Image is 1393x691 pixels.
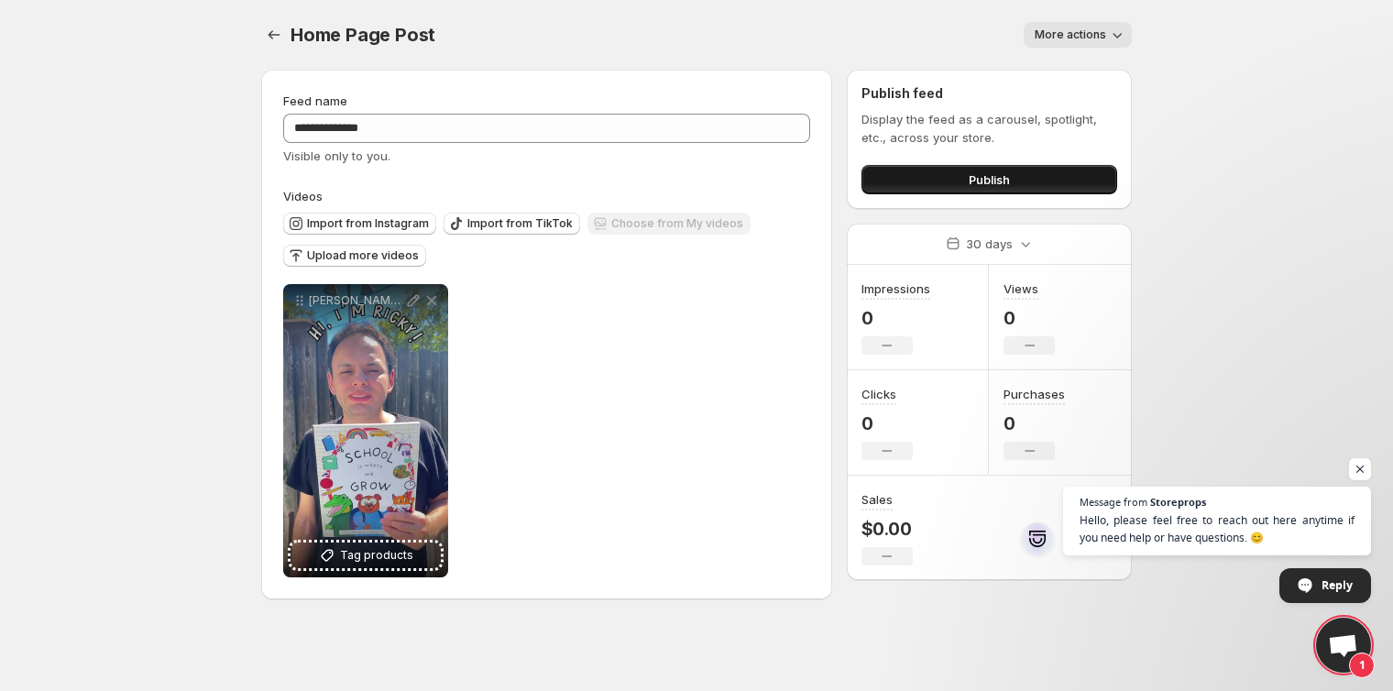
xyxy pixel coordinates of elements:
span: 1 [1349,653,1375,678]
button: More actions [1024,22,1132,48]
div: Open chat [1316,618,1371,673]
h3: Views [1004,280,1038,298]
span: Hello, please feel free to reach out here anytime if you need help or have questions. 😊 [1080,511,1355,546]
span: Message from [1080,497,1147,507]
p: [PERSON_NAME] PUBLISHED A BOOK School is Where we Grow is [PERSON_NAME] first illustrator credit ... [309,293,404,308]
p: 30 days [966,235,1013,253]
span: Import from Instagram [307,216,429,231]
h3: Impressions [861,280,930,298]
div: [PERSON_NAME] PUBLISHED A BOOK School is Where we Grow is [PERSON_NAME] first illustrator credit ... [283,284,448,577]
span: Feed name [283,93,347,108]
h2: Publish feed [861,84,1117,103]
p: Display the feed as a carousel, spotlight, etc., across your store. [861,110,1117,147]
button: Settings [261,22,287,48]
p: $0.00 [861,518,913,540]
h3: Sales [861,490,893,509]
button: Publish [861,165,1117,194]
span: Storeprops [1150,497,1206,507]
span: More actions [1035,27,1106,42]
p: 0 [1004,307,1055,329]
button: Tag products [291,543,441,568]
button: Import from Instagram [283,213,436,235]
span: Publish [969,170,1010,189]
span: Reply [1322,569,1353,601]
span: Upload more videos [307,248,419,263]
h3: Purchases [1004,385,1065,403]
span: Import from TikTok [467,216,573,231]
span: Visible only to you. [283,148,390,163]
p: 0 [861,307,930,329]
p: 0 [1004,412,1065,434]
button: Upload more videos [283,245,426,267]
span: Home Page Post [291,24,435,46]
h3: Clicks [861,385,896,403]
p: 0 [861,412,913,434]
button: Import from TikTok [444,213,580,235]
span: Tag products [340,546,413,565]
span: Videos [283,189,323,203]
